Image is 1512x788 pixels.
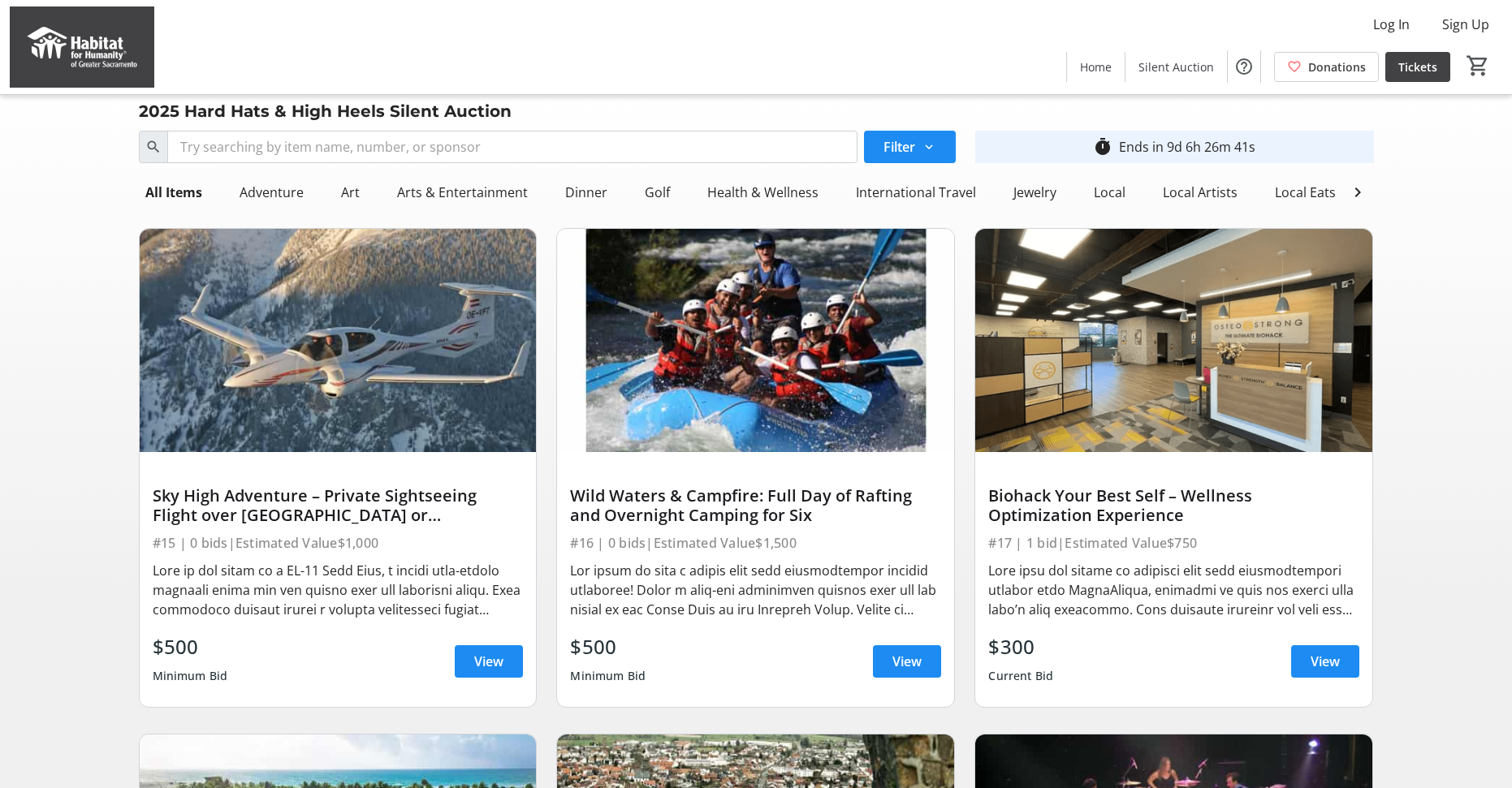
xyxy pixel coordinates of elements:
mat-icon: timer_outline [1093,137,1112,157]
div: Lor ipsum do sita c adipis elit sedd eiusmodtempor incidid utlaboree! Dolor m aliq-eni adminimven... [570,561,941,619]
button: Help [1228,50,1260,83]
div: $300 [988,632,1053,661]
button: Sign Up [1429,11,1502,37]
img: Wild Waters & Campfire: Full Day of Rafting and Overnight Camping for Six [557,229,954,452]
div: Adventure [233,176,310,209]
a: View [873,645,941,678]
div: $500 [153,632,228,661]
div: Current Bid [988,661,1053,691]
div: International Travel [849,176,983,209]
div: Arts & Entertainment [391,176,534,209]
div: Minimum Bid [153,661,228,691]
span: Log In [1373,15,1410,34]
div: Golf [638,176,676,209]
div: #15 | 0 bids | Estimated Value $1,000 [153,532,524,554]
div: Local [1087,176,1132,209]
img: Biohack Your Best Self – Wellness Optimization Experience [975,229,1372,452]
span: Filter [883,137,915,157]
div: Art [335,176,366,209]
a: Silent Auction [1125,52,1227,82]
input: Try searching by item name, number, or sponsor [167,131,858,163]
button: Filter [864,131,956,163]
div: Biohack Your Best Self – Wellness Optimization Experience [988,486,1359,525]
div: Local Eats [1268,176,1342,209]
div: #17 | 1 bid | Estimated Value $750 [988,532,1359,554]
a: Donations [1274,52,1379,82]
div: Minimum Bid [570,661,646,691]
img: Sky High Adventure – Private Sightseeing Flight over Sacramento or San Francisco [140,229,537,452]
img: Habitat for Humanity of Greater Sacramento's Logo [10,6,154,88]
span: Donations [1308,58,1366,75]
span: Sign Up [1442,15,1489,34]
a: View [455,645,523,678]
div: All Items [139,176,209,209]
div: #16 | 0 bids | Estimated Value $1,500 [570,532,941,554]
span: View [1311,652,1340,671]
div: Health & Wellness [701,176,825,209]
span: Silent Auction [1138,58,1214,75]
div: Sky High Adventure – Private Sightseeing Flight over [GEOGRAPHIC_DATA] or [GEOGRAPHIC_DATA] [153,486,524,525]
div: 2025 Hard Hats & High Heels Silent Auction [129,98,521,124]
div: Local Artists [1156,176,1244,209]
a: Tickets [1385,52,1450,82]
div: $500 [570,632,646,661]
a: View [1291,645,1359,678]
div: Lore ip dol sitam co a EL-11 Sedd Eius, t incidi utla-etdolo magnaali enima min ven quisno exer u... [153,561,524,619]
span: Tickets [1398,58,1437,75]
div: Ends in 9d 6h 26m 41s [1119,137,1255,157]
button: Cart [1463,51,1493,80]
div: Jewelry [1007,176,1063,209]
span: View [892,652,922,671]
span: View [474,652,503,671]
span: Home [1080,58,1112,75]
a: Home [1067,52,1125,82]
div: Lore ipsu dol sitame co adipisci elit sedd eiusmodtempori utlabor etdo MagnaAliqua, enimadmi ve q... [988,561,1359,619]
div: Dinner [559,176,614,209]
div: Wild Waters & Campfire: Full Day of Rafting and Overnight Camping for Six [570,486,941,525]
button: Log In [1360,11,1423,37]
